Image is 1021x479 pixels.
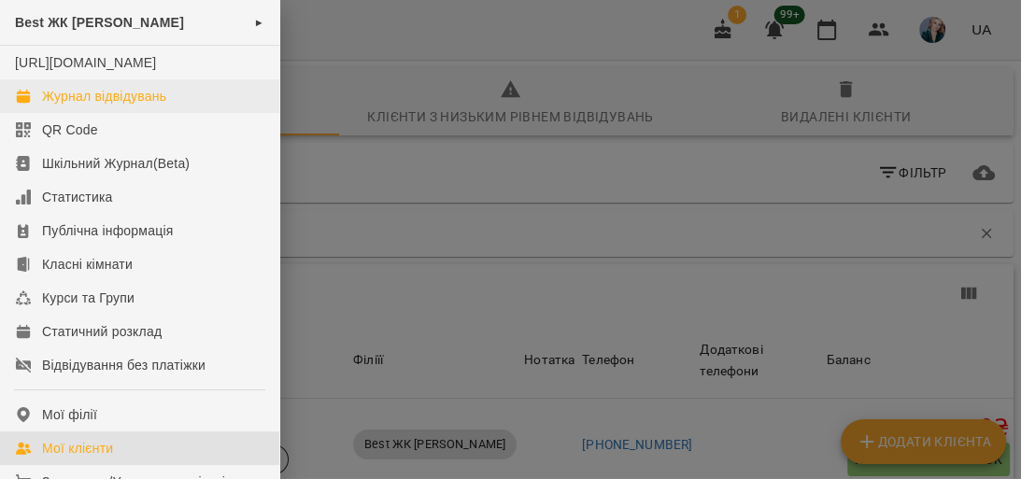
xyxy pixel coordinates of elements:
[42,322,162,341] div: Статичний розклад
[42,120,98,139] div: QR Code
[42,439,113,458] div: Мої клієнти
[42,289,135,307] div: Курси та Групи
[42,221,173,240] div: Публічна інформація
[42,405,97,424] div: Мої філії
[42,154,190,173] div: Шкільний Журнал(Beta)
[42,188,113,206] div: Статистика
[15,15,184,30] span: Best ЖК [PERSON_NAME]
[15,55,156,70] a: [URL][DOMAIN_NAME]
[42,255,133,274] div: Класні кімнати
[42,87,166,106] div: Журнал відвідувань
[42,356,206,374] div: Відвідування без платіжки
[254,15,264,30] span: ►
